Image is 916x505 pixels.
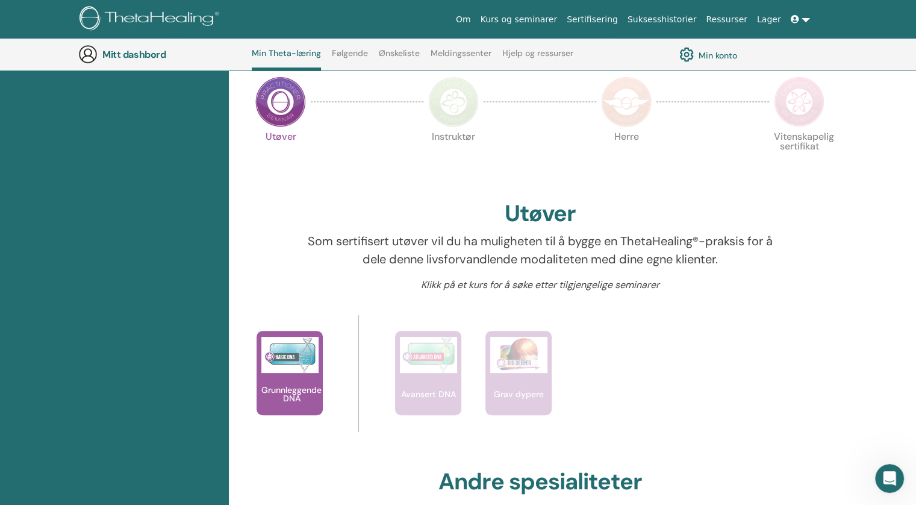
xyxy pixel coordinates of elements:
a: Avansert DNA Avansert DNA [395,331,461,439]
iframe: Intercom live chat [875,464,904,493]
a: Min konto [679,44,737,64]
font: Klikk på et kurs for å søke etter tilgjengelige seminarer [421,278,659,291]
a: Grav dypere Grav dypere [485,331,552,439]
font: Om [456,14,471,24]
a: Grunnleggende DNA Grunnleggende DNA [257,331,323,439]
a: Om [451,8,476,31]
img: Grunnleggende DNA [261,337,319,373]
font: Utøver [505,198,576,228]
font: Lager [757,14,781,24]
a: Hjelp og ressurser [502,48,573,67]
a: Følgende [332,48,368,67]
font: Andre spesialiteter [438,466,642,497]
img: logo.png [79,6,223,33]
img: Vitenskapelig sertifikat [774,77,824,127]
font: Avansert DNA [401,389,456,400]
font: Mitt dashbord [102,48,166,61]
font: Herre [614,130,639,143]
font: Instruktør [432,130,475,143]
font: Utøver [266,130,296,143]
font: Grav dypere [494,389,544,400]
img: cog.svg [679,44,694,64]
font: Min konto [699,49,737,60]
font: Ressurser [706,14,747,24]
font: Ønskeliste [379,48,420,58]
img: generic-user-icon.jpg [78,45,98,64]
font: Grunnleggende DNA [261,384,322,404]
img: Grav dypere [490,337,547,373]
a: Meldingssenter [431,48,491,67]
font: Suksesshistorier [628,14,697,24]
a: Min Theta-læring [252,48,321,71]
a: Ressurser [701,8,752,31]
a: Suksesshistorier [623,8,702,31]
a: Sertifisering [562,8,623,31]
img: Instruktør [428,77,479,127]
font: Meldingssenter [431,48,491,58]
a: Ønskeliste [379,48,420,67]
img: Herre [601,77,652,127]
font: Som sertifisert utøver vil du ha muligheten til å bygge en ThetaHealing®-praksis for å dele denne... [308,233,773,267]
font: Hjelp og ressurser [502,48,573,58]
img: Avansert DNA [400,337,457,373]
a: Kurs og seminarer [476,8,562,31]
font: Sertifisering [567,14,618,24]
font: Vitenskapelig sertifikat [774,130,834,152]
font: Følgende [332,48,368,58]
img: Utøver [255,77,306,127]
a: Lager [752,8,786,31]
font: Kurs og seminarer [481,14,557,24]
font: Min Theta-læring [252,48,321,58]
